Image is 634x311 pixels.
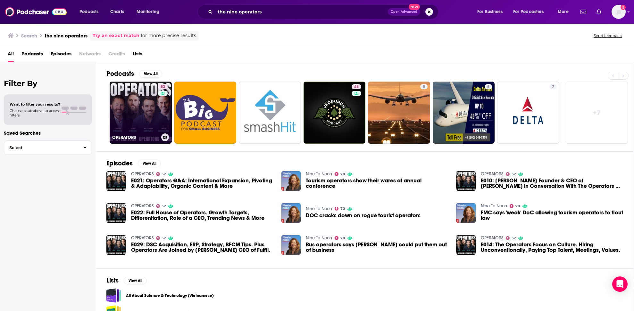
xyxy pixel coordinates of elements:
[473,7,511,17] button: open menu
[131,235,154,241] a: OPERATORS
[106,235,126,255] img: E029: DSC Acquisition, ERP, Strategy, BFCM Tips. Plus Operators Are Joined by Sharoon CEO of Fulfil.
[124,277,147,284] button: View All
[106,159,133,167] h2: Episodes
[621,5,626,10] svg: Add a profile image
[506,236,516,240] a: 52
[138,160,161,167] button: View All
[137,7,159,16] span: Monitoring
[456,235,476,255] img: E014: The Operators Focus on Culture. Hiring Unconventionally, Paying Top Talent, Meetings, Values.
[612,5,626,19] span: Logged in as E_Looks
[106,7,128,17] a: Charts
[512,173,516,176] span: 52
[456,171,476,191] img: E010: Katy Mimari Founder & CEO of Caden Lane in Conversation With The Operators & More
[481,178,623,189] span: E010: [PERSON_NAME] Founder & CEO of [PERSON_NAME] in Conversation With The Operators & More
[481,235,503,241] a: OPERATORS
[93,32,139,39] a: Try an exact match
[340,173,345,176] span: 70
[281,171,301,191] img: Tourism operators show their wares at annual conference
[481,210,623,221] a: FMC says 'weak' DoC allowing tourism operators to flout law
[391,10,417,13] span: Open Advanced
[306,171,332,177] a: Nine To Noon
[204,4,445,19] div: Search podcasts, credits, & more...
[106,171,126,191] img: E021: Operators Q&A: International Expansion, Pivoting & Adaptability, Organic Content & More
[45,33,88,39] h3: the nine operators
[340,237,345,240] span: 70
[354,84,359,90] span: 48
[409,4,420,10] span: New
[510,204,520,208] a: 70
[477,7,503,16] span: For Business
[106,288,121,303] a: All About Science & Technology (Vietnamese)
[131,203,154,209] a: OPERATORS
[592,33,624,38] button: Send feedback
[162,173,166,176] span: 52
[106,159,161,167] a: EpisodesView All
[485,84,492,89] a: 5
[8,49,14,62] a: All
[481,178,623,189] a: E010: Katy Mimari Founder & CEO of Caden Lane in Conversation With The Operators & More
[481,242,623,253] a: E014: The Operators Focus on Culture. Hiring Unconventionally, Paying Top Talent, Meetings, Values.
[5,6,67,18] img: Podchaser - Follow, Share and Rate Podcasts
[10,102,60,107] span: Want to filter your results?
[506,172,516,176] a: 52
[106,276,147,284] a: ListsView All
[306,206,332,211] a: Nine To Noon
[106,203,126,223] img: E022: Full House of Operators. Growth Targets, Differentiation, Role of a CEO, Trending News & More
[106,276,119,284] h2: Lists
[112,135,159,140] h3: OPERATORS
[141,32,196,39] span: for more precise results
[108,49,125,62] span: Credits
[558,7,569,16] span: More
[161,84,165,90] span: 52
[4,130,92,136] p: Saved Searches
[487,84,489,90] span: 5
[131,178,274,189] span: E021: Operators Q&A: International Expansion, Pivoting & Adaptability, Organic Content & More
[281,203,301,223] img: DOC cracks down on rogue tourist operators
[79,49,101,62] span: Networks
[306,178,448,189] a: Tourism operators show their wares at annual conference
[110,82,172,144] a: 52OPERATORS
[162,237,166,240] span: 52
[133,49,142,62] a: Lists
[4,146,78,150] span: Select
[306,242,448,253] span: Bus operators says [PERSON_NAME] could put them out of business
[513,7,544,16] span: For Podcasters
[158,84,168,89] a: 52
[126,292,214,299] a: All About Science & Technology (Vietnamese)
[578,6,589,17] a: Show notifications dropdown
[304,82,366,144] a: 48
[75,7,107,17] button: open menu
[132,7,168,17] button: open menu
[4,79,92,88] h2: Filter By
[552,84,554,90] span: 7
[131,171,154,177] a: OPERATORS
[612,5,626,19] button: Show profile menu
[612,276,628,292] div: Open Intercom Messenger
[509,7,553,17] button: open menu
[106,70,134,78] h2: Podcasts
[481,171,503,177] a: OPERATORS
[21,49,43,62] span: Podcasts
[156,172,166,176] a: 52
[306,213,421,218] span: DOC cracks down on rogue tourist operators
[156,204,166,208] a: 52
[51,49,71,62] a: Episodes
[368,82,430,144] a: 5
[456,203,476,223] img: FMC says 'weak' DoC allowing tourism operators to flout law
[549,84,557,89] a: 7
[131,242,274,253] span: E029: DSC Acquisition, ERP, Strategy, BFCM Tips. Plus Operators Are Joined by [PERSON_NAME] CEO o...
[215,7,388,17] input: Search podcasts, credits, & more...
[335,172,345,176] a: 70
[131,210,274,221] span: E022: Full House of Operators. Growth Targets, Differentiation, Role of a CEO, Trending News & More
